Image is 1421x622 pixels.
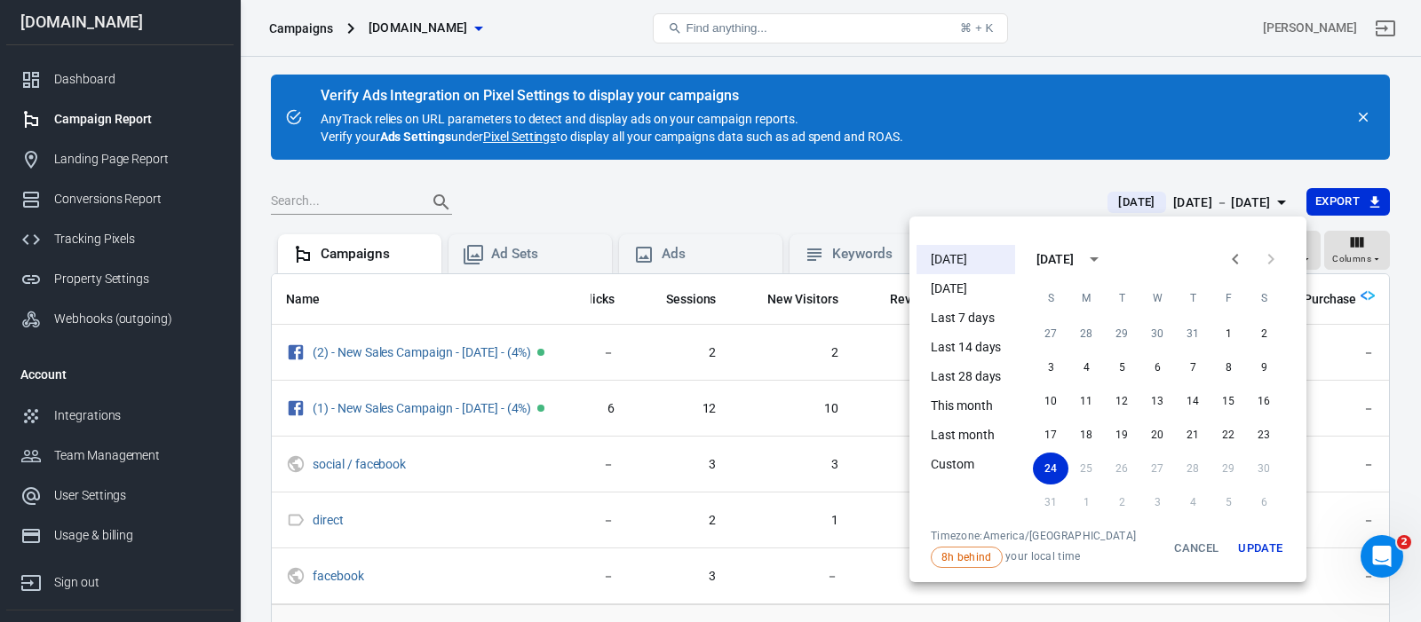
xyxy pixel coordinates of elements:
button: 13 [1139,385,1175,417]
span: 8h behind [935,549,998,565]
button: 31 [1175,318,1211,350]
button: 10 [1033,385,1068,417]
button: 15 [1211,385,1246,417]
button: 16 [1246,385,1282,417]
li: Custom [917,450,1015,479]
button: 5 [1104,351,1139,383]
button: 18 [1068,419,1104,451]
li: This month [917,391,1015,421]
button: 14 [1175,385,1211,417]
button: 23 [1246,419,1282,451]
button: 27 [1033,318,1068,350]
button: 2 [1246,318,1282,350]
button: Previous month [1218,241,1253,277]
iframe: Intercom live chat [1361,535,1403,578]
li: [DATE] [917,274,1015,303]
button: 9 [1246,351,1282,383]
button: 7 [1175,351,1211,383]
div: [DATE] [1036,250,1074,269]
li: Last 28 days [917,362,1015,391]
span: Saturday [1248,280,1280,316]
button: 11 [1068,385,1104,417]
button: 28 [1068,318,1104,350]
button: 21 [1175,419,1211,451]
button: 3 [1033,351,1068,383]
button: 29 [1104,318,1139,350]
span: Monday [1070,280,1102,316]
div: Timezone: America/[GEOGRAPHIC_DATA] [931,529,1136,543]
li: Last 14 days [917,333,1015,362]
button: 6 [1139,351,1175,383]
span: Wednesday [1141,280,1173,316]
span: Thursday [1177,280,1209,316]
button: Cancel [1168,529,1225,568]
button: 4 [1068,351,1104,383]
span: Sunday [1035,280,1067,316]
button: 17 [1033,419,1068,451]
button: 1 [1211,318,1246,350]
span: your local time [931,547,1136,568]
span: Tuesday [1106,280,1138,316]
span: 2 [1397,535,1411,549]
span: Friday [1212,280,1244,316]
button: Update [1232,529,1289,568]
button: calendar view is open, switch to year view [1079,244,1109,274]
li: Last month [917,421,1015,450]
button: 8 [1211,351,1246,383]
button: 19 [1104,419,1139,451]
button: 22 [1211,419,1246,451]
button: 12 [1104,385,1139,417]
li: Last 7 days [917,303,1015,333]
button: 20 [1139,419,1175,451]
li: [DATE] [917,245,1015,274]
button: 30 [1139,318,1175,350]
button: 24 [1033,453,1068,484]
